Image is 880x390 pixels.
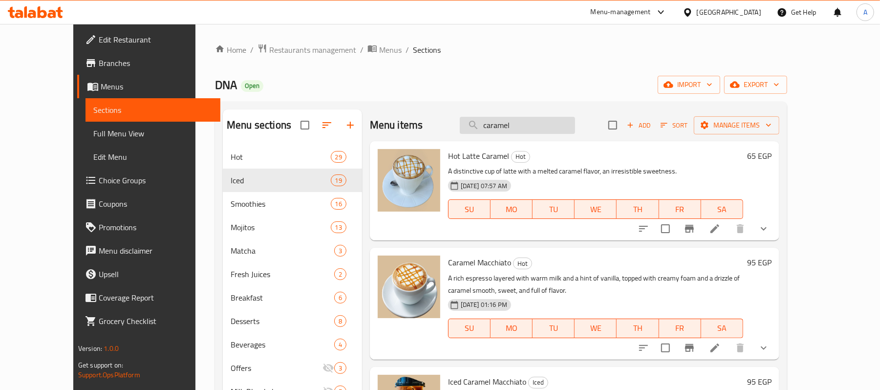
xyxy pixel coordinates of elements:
span: [DATE] 07:57 AM [457,181,511,191]
span: Iced Caramel Macchiato [448,374,526,389]
button: delete [729,217,752,240]
span: SA [705,202,739,217]
span: Iced [529,377,548,388]
span: FR [663,202,697,217]
span: Version: [78,342,102,355]
a: Menu disclaimer [77,239,220,262]
a: Coverage Report [77,286,220,309]
button: delete [729,336,752,360]
button: show more [752,217,775,240]
span: Menus [379,44,402,56]
span: Select to update [655,218,676,239]
span: Hot [512,151,530,162]
button: SA [701,319,743,338]
div: items [334,292,346,303]
span: Upsell [99,268,213,280]
button: import [658,76,720,94]
span: Iced [231,174,330,186]
div: Mojitos13 [223,216,362,239]
span: Branches [99,57,213,69]
span: Sort items [654,118,694,133]
li: / [360,44,364,56]
span: Matcha [231,245,334,257]
span: [DATE] 01:16 PM [457,300,511,309]
h6: 95 EGP [747,375,772,389]
button: show more [752,336,775,360]
div: Beverages4 [223,333,362,356]
span: 4 [335,340,346,349]
img: Hot Latte Caramel [378,149,440,212]
span: Fresh Juices [231,268,334,280]
div: Offers3 [223,356,362,380]
button: TH [617,199,659,219]
span: Breakfast [231,292,334,303]
span: Sections [413,44,441,56]
span: Mojitos [231,221,330,233]
svg: Inactive section [322,362,334,374]
button: sort-choices [632,217,655,240]
a: Choice Groups [77,169,220,192]
span: Coverage Report [99,292,213,303]
a: Menus [367,43,402,56]
span: DNA [215,74,237,96]
span: Edit Restaurant [99,34,213,45]
a: Branches [77,51,220,75]
button: WE [575,319,617,338]
div: items [334,362,346,374]
span: Add [625,120,652,131]
span: 19 [331,176,346,185]
span: Hot Latte Caramel [448,149,509,163]
button: TU [533,319,575,338]
a: Grocery Checklist [77,309,220,333]
span: TH [621,202,655,217]
a: Edit menu item [709,223,721,235]
span: A [863,7,867,18]
span: Sort sections [315,113,339,137]
span: TU [537,202,571,217]
nav: breadcrumb [215,43,787,56]
button: SA [701,199,743,219]
div: Breakfast6 [223,286,362,309]
button: sort-choices [632,336,655,360]
span: 3 [335,364,346,373]
div: Beverages [231,339,334,350]
span: Smoothies [231,198,330,210]
span: Desserts [231,315,334,327]
div: items [334,268,346,280]
span: Hot [514,258,532,269]
span: Offers [231,362,322,374]
h2: Menu sections [227,118,291,132]
a: Home [215,44,246,56]
a: Edit menu item [709,342,721,354]
div: items [331,174,346,186]
p: A rich espresso layered with warm milk and a hint of vanilla, topped with creamy foam and a drizz... [448,272,743,297]
a: Coupons [77,192,220,216]
input: search [460,117,575,134]
span: WE [579,202,613,217]
svg: Show Choices [758,223,770,235]
span: Sections [93,104,213,116]
div: items [334,245,346,257]
a: Support.OpsPlatform [78,368,140,381]
div: [GEOGRAPHIC_DATA] [697,7,761,18]
li: / [406,44,409,56]
button: WE [575,199,617,219]
span: Manage items [702,119,772,131]
button: Branch-specific-item [678,336,701,360]
svg: Show Choices [758,342,770,354]
div: Fresh Juices2 [223,262,362,286]
button: TH [617,319,659,338]
div: items [334,339,346,350]
span: 2 [335,270,346,279]
button: Sort [658,118,690,133]
li: / [250,44,254,56]
span: Select to update [655,338,676,358]
button: export [724,76,787,94]
a: Restaurants management [258,43,356,56]
div: Menu-management [591,6,651,18]
span: MO [494,321,529,335]
p: A distinctive cup of latte with a melted caramel flavor, an irresistible sweetness. [448,165,743,177]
